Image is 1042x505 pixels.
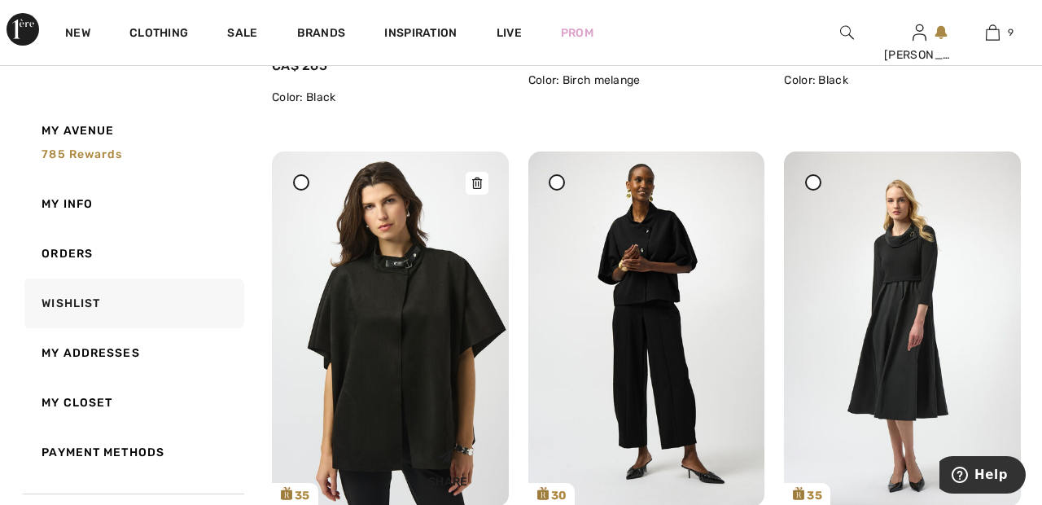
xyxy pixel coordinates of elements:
[384,26,457,43] span: Inspiration
[884,46,956,64] div: [PERSON_NAME]
[42,122,114,139] span: My Avenue
[21,328,244,378] a: My Addresses
[784,72,1021,89] div: Color: Black
[840,23,854,42] img: search the website
[42,147,122,161] span: 785 rewards
[21,428,244,477] a: Payment Methods
[986,23,1000,42] img: My Bag
[21,179,244,229] a: My Info
[272,89,509,106] div: Color: Black
[528,72,765,89] div: Color: Birch melange
[21,279,244,328] a: Wishlist
[497,24,522,42] a: Live
[21,229,244,279] a: Orders
[957,23,1028,42] a: 9
[939,456,1026,497] iframe: Opens a widget where you can find more information
[21,378,244,428] a: My Closet
[129,26,188,43] a: Clothing
[1008,25,1014,40] span: 9
[227,26,257,43] a: Sale
[913,23,926,42] img: My Info
[65,26,90,43] a: New
[297,26,346,43] a: Brands
[561,24,593,42] a: Prom
[7,13,39,46] img: 1ère Avenue
[400,437,497,494] div: Share
[913,24,926,40] a: Sign In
